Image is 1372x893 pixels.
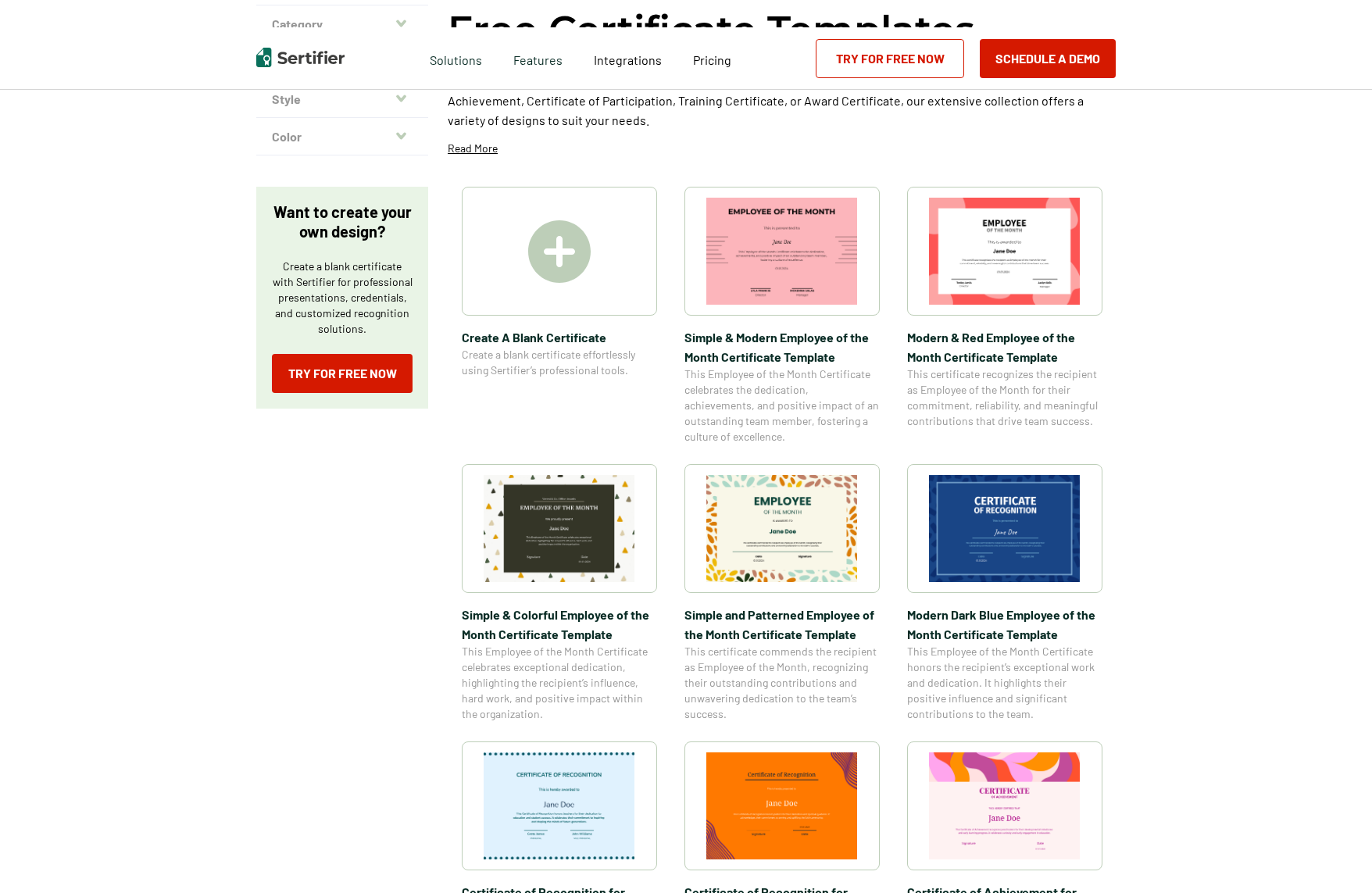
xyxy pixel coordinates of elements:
a: Simple & Modern Employee of the Month Certificate TemplateSimple & Modern Employee of the Month C... [684,187,880,445]
p: Want to create your own design? [272,202,413,241]
span: Simple & Modern Employee of the Month Certificate Template [684,327,880,366]
span: Create a blank certificate effortlessly using Sertifier’s professional tools. [462,347,657,378]
img: Certificate of Recognition for Teachers Template [484,752,635,859]
a: Pricing [693,48,731,68]
a: Simple and Patterned Employee of the Month Certificate TemplateSimple and Patterned Employee of t... [684,464,880,722]
span: This certificate commends the recipient as Employee of the Month, recognizing their outstanding c... [684,644,880,722]
span: This Employee of the Month Certificate celebrates exceptional dedication, highlighting the recipi... [462,644,657,722]
button: Style [256,80,428,118]
span: Pricing [693,52,731,67]
button: Color [256,118,428,155]
img: Simple and Patterned Employee of the Month Certificate Template [706,475,858,582]
span: Modern & Red Employee of the Month Certificate Template [907,327,1102,366]
span: This Employee of the Month Certificate celebrates the dedication, achievements, and positive impa... [684,366,880,445]
button: Category [256,5,428,43]
span: This certificate recognizes the recipient as Employee of the Month for their commitment, reliabil... [907,366,1102,429]
span: Simple and Patterned Employee of the Month Certificate Template [684,605,880,644]
span: Integrations [594,52,662,67]
img: Simple & Modern Employee of the Month Certificate Template [706,198,858,305]
span: Create A Blank Certificate [462,327,657,347]
span: Simple & Colorful Employee of the Month Certificate Template [462,605,657,644]
span: Modern Dark Blue Employee of the Month Certificate Template [907,605,1102,644]
a: Try for Free Now [272,354,413,393]
p: Create a blank certificate with Sertifier for professional presentations, credentials, and custom... [272,259,413,337]
img: Simple & Colorful Employee of the Month Certificate Template [484,475,635,582]
a: Integrations [594,48,662,68]
a: Simple & Colorful Employee of the Month Certificate TemplateSimple & Colorful Employee of the Mon... [462,464,657,722]
button: Schedule a Demo [980,39,1116,78]
img: Modern & Red Employee of the Month Certificate Template [929,198,1081,305]
span: Solutions [430,48,482,68]
img: Certificate of Achievement for Preschool Template [929,752,1081,859]
p: Explore a wide selection of customizable certificate templates at Sertifier. Whether you need a C... [448,71,1116,130]
img: Sertifier | Digital Credentialing Platform [256,48,345,67]
img: Create A Blank Certificate [528,220,591,283]
a: Try for Free Now [816,39,964,78]
span: Features [513,48,563,68]
img: Certificate of Recognition for Pastor [706,752,858,859]
p: Read More [448,141,498,156]
span: This Employee of the Month Certificate honors the recipient’s exceptional work and dedication. It... [907,644,1102,722]
img: Modern Dark Blue Employee of the Month Certificate Template [929,475,1081,582]
a: Modern Dark Blue Employee of the Month Certificate TemplateModern Dark Blue Employee of the Month... [907,464,1102,722]
h1: Free Certificate Templates [448,5,975,55]
a: Modern & Red Employee of the Month Certificate TemplateModern & Red Employee of the Month Certifi... [907,187,1102,445]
